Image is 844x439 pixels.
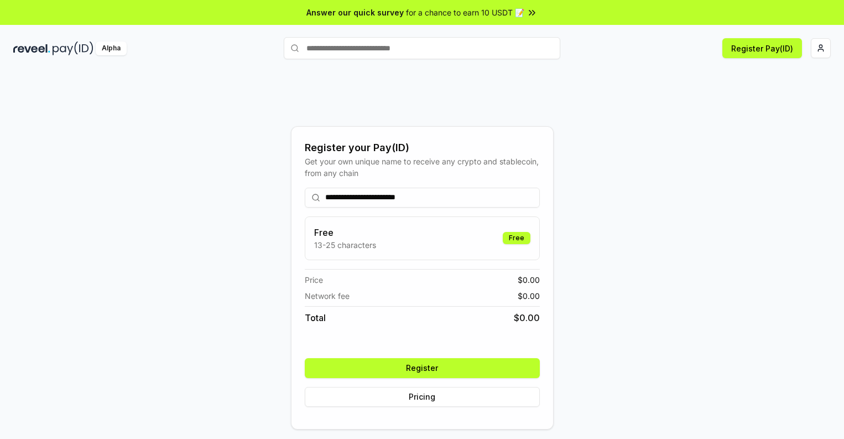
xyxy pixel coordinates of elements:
[305,156,540,179] div: Get your own unique name to receive any crypto and stablecoin, from any chain
[314,226,376,239] h3: Free
[305,290,350,302] span: Network fee
[518,274,540,286] span: $ 0.00
[53,42,93,55] img: pay_id
[305,274,323,286] span: Price
[514,311,540,324] span: $ 0.00
[518,290,540,302] span: $ 0.00
[305,358,540,378] button: Register
[305,140,540,156] div: Register your Pay(ID)
[13,42,50,55] img: reveel_dark
[305,311,326,324] span: Total
[406,7,524,18] span: for a chance to earn 10 USDT 📝
[305,387,540,407] button: Pricing
[722,38,802,58] button: Register Pay(ID)
[314,239,376,251] p: 13-25 characters
[503,232,530,244] div: Free
[306,7,404,18] span: Answer our quick survey
[96,42,127,55] div: Alpha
